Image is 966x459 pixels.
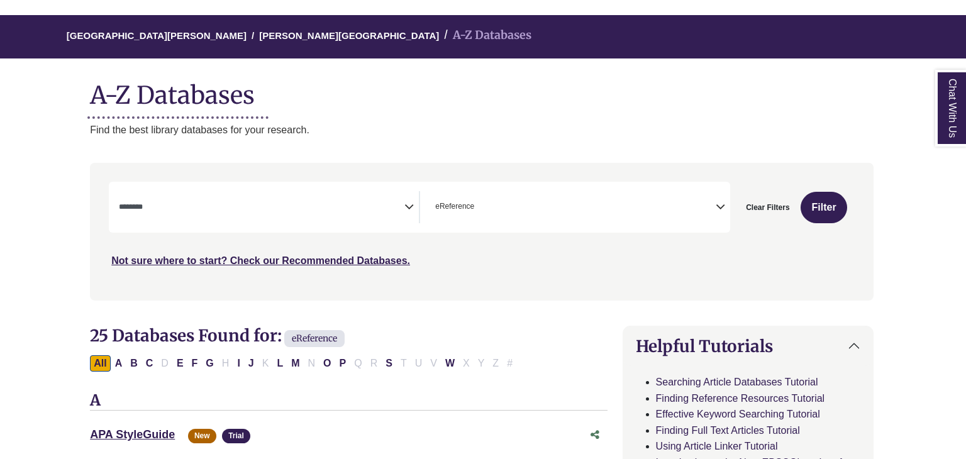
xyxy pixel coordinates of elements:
button: Filter Results B [126,355,142,372]
button: Helpful Tutorials [623,326,873,366]
span: Trial [222,429,250,443]
button: Filter Results P [336,355,350,372]
button: Filter Results C [142,355,157,372]
a: Using Article Linker Tutorial [656,441,778,451]
div: Alpha-list to filter by first letter of database name [90,357,518,368]
a: Finding Reference Resources Tutorial [656,393,825,404]
button: Clear Filters [738,192,797,223]
a: APA StyleGuide [90,428,175,441]
nav: breadcrumb [90,15,874,58]
button: Filter Results S [382,355,396,372]
button: Filter Results I [233,355,243,372]
li: A-Z Databases [439,26,531,45]
button: Submit for Search Results [801,192,847,223]
a: Effective Keyword Searching Tutorial [656,409,820,419]
textarea: Search [477,203,482,213]
button: Filter Results E [173,355,187,372]
button: Share this database [582,423,608,447]
h3: A [90,392,607,411]
button: Filter Results L [273,355,287,372]
span: eReference [284,330,345,347]
a: Not sure where to start? Check our Recommended Databases. [111,255,410,266]
button: Filter Results J [245,355,258,372]
p: Find the best library databases for your research. [90,122,874,138]
button: Filter Results O [319,355,335,372]
a: Finding Full Text Articles Tutorial [656,425,800,436]
nav: Search filters [90,163,874,300]
button: Filter Results W [441,355,458,372]
a: Searching Article Databases Tutorial [656,377,818,387]
span: eReference [435,201,474,213]
li: eReference [430,201,474,213]
button: Filter Results F [188,355,202,372]
h1: A-Z Databases [90,71,874,109]
textarea: Search [119,203,404,213]
button: Filter Results A [111,355,126,372]
button: Filter Results M [287,355,303,372]
button: All [90,355,110,372]
a: [PERSON_NAME][GEOGRAPHIC_DATA] [259,28,439,41]
span: 25 Databases Found for: [90,325,282,346]
span: New [188,429,216,443]
button: Filter Results G [202,355,217,372]
a: [GEOGRAPHIC_DATA][PERSON_NAME] [67,28,247,41]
